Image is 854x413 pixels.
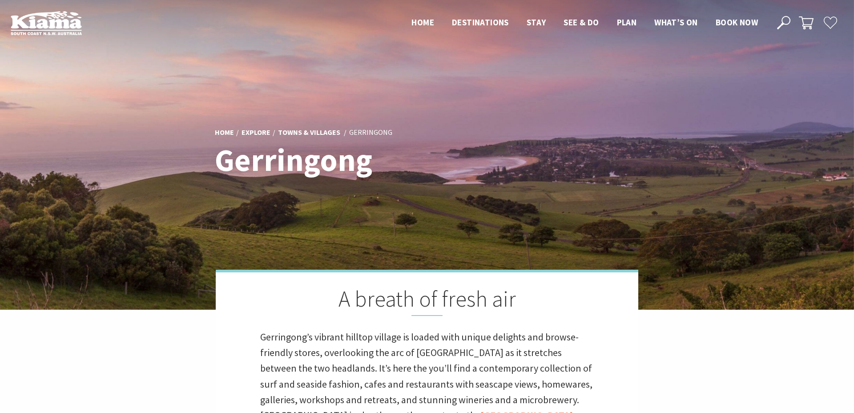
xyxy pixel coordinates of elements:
nav: Main Menu [403,16,767,30]
img: Kiama Logo [11,11,82,35]
span: See & Do [564,17,599,28]
h1: Gerringong [215,143,466,177]
li: Gerringong [349,127,392,138]
span: What’s On [654,17,698,28]
a: Home [215,128,234,138]
span: Destinations [452,17,509,28]
a: Towns & Villages [278,128,340,138]
span: Stay [527,17,546,28]
h2: A breath of fresh air [260,286,594,316]
span: Book now [716,17,758,28]
span: Home [411,17,434,28]
a: Explore [242,128,270,138]
span: Plan [617,17,637,28]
